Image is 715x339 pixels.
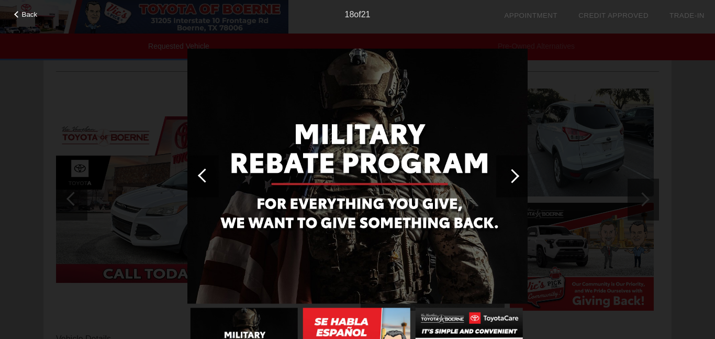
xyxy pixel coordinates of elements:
span: 21 [361,10,371,19]
img: image.aspx [187,48,528,304]
span: Back [22,10,38,18]
a: Credit Approved [578,12,649,19]
span: 18 [345,10,354,19]
a: Appointment [504,12,557,19]
a: Trade-In [669,12,705,19]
